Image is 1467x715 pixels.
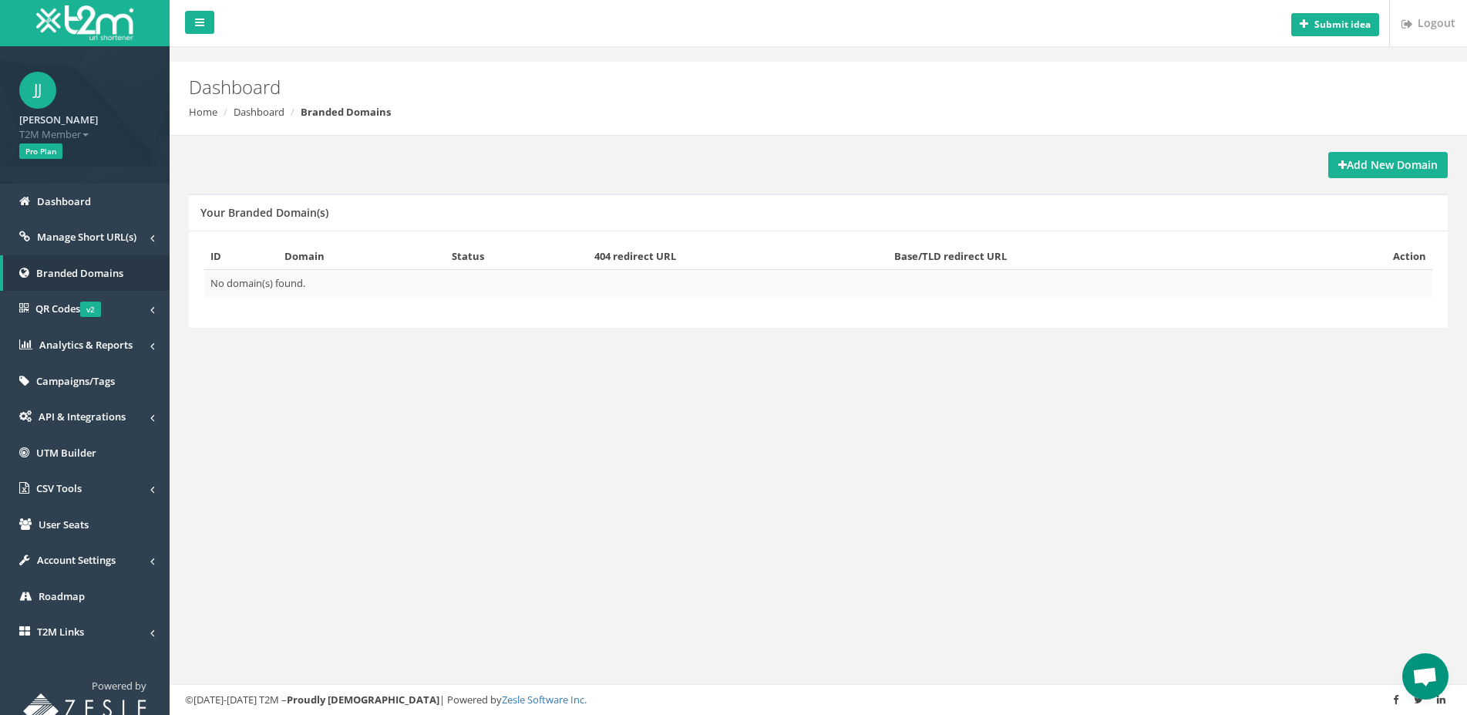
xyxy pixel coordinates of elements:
b: Submit idea [1314,18,1371,31]
span: T2M Member [19,127,150,142]
span: Campaigns/Tags [36,374,115,388]
img: T2M [36,5,133,40]
span: QR Codes [35,302,101,315]
a: [PERSON_NAME] T2M Member [19,109,150,141]
span: JJ [19,72,56,109]
span: Manage Short URL(s) [37,230,136,244]
span: Roadmap [39,589,85,603]
div: ©[DATE]-[DATE] T2M – | Powered by [185,693,1452,707]
th: Base/TLD redirect URL [888,243,1287,270]
span: Analytics & Reports [39,338,133,352]
a: Dashboard [234,105,284,119]
span: T2M Links [37,625,84,639]
th: Domain [278,243,446,270]
strong: Branded Domains [301,105,391,119]
th: Action [1287,243,1432,270]
span: User Seats [39,518,89,531]
a: Home [189,105,217,119]
span: Pro Plan [19,143,62,159]
span: Dashboard [37,194,91,208]
a: Open chat [1402,653,1448,700]
span: v2 [80,302,101,317]
a: Zesle Software Inc. [502,693,587,707]
th: ID [204,243,278,270]
th: 404 redirect URL [588,243,888,270]
span: Account Settings [37,553,116,567]
span: API & Integrations [39,410,126,423]
span: Branded Domains [36,266,123,280]
td: No domain(s) found. [204,270,1432,297]
strong: [PERSON_NAME] [19,113,98,126]
strong: Add New Domain [1338,157,1438,172]
span: UTM Builder [36,446,96,460]
h5: Your Branded Domain(s) [200,207,328,218]
button: Submit idea [1291,13,1379,36]
span: Powered by [92,679,146,693]
h2: Dashboard [189,77,1234,97]
span: CSV Tools [36,481,82,495]
th: Status [446,243,588,270]
strong: Proudly [DEMOGRAPHIC_DATA] [287,693,439,707]
a: Add New Domain [1328,152,1448,178]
